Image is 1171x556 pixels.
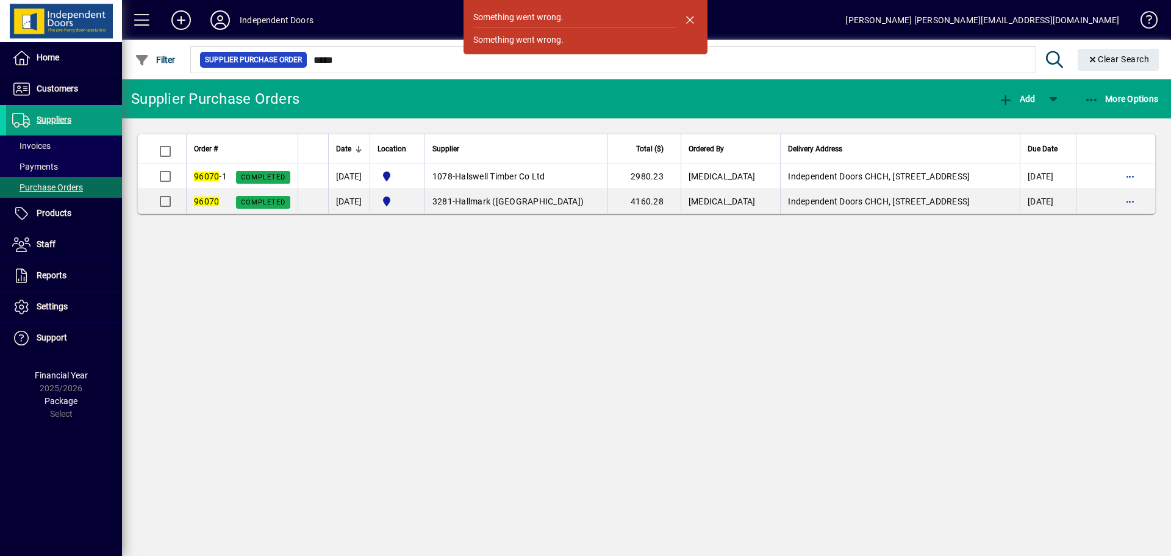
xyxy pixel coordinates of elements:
[1084,94,1159,104] span: More Options
[1131,2,1156,42] a: Knowledge Base
[607,189,681,214] td: 4160.28
[432,142,600,156] div: Supplier
[37,52,59,62] span: Home
[6,261,122,291] a: Reports
[135,55,176,65] span: Filter
[607,164,681,189] td: 2980.23
[615,142,675,156] div: Total ($)
[689,142,773,156] div: Ordered By
[432,197,453,206] span: 3281
[12,182,83,192] span: Purchase Orders
[6,156,122,177] a: Payments
[424,189,607,214] td: -
[12,162,58,171] span: Payments
[780,164,1020,189] td: Independent Doors CHCH, [STREET_ADDRESS]
[1020,189,1076,214] td: [DATE]
[1020,164,1076,189] td: [DATE]
[998,94,1035,104] span: Add
[6,74,122,104] a: Customers
[37,115,71,125] span: Suppliers
[689,171,756,181] span: [MEDICAL_DATA]
[37,301,68,311] span: Settings
[689,197,756,206] span: [MEDICAL_DATA]
[424,164,607,189] td: -
[241,173,285,181] span: Completed
[35,370,88,380] span: Financial Year
[788,142,842,156] span: Delivery Address
[336,142,362,156] div: Date
[6,292,122,322] a: Settings
[132,49,179,71] button: Filter
[194,171,227,181] span: -1
[328,164,370,189] td: [DATE]
[37,333,67,342] span: Support
[6,177,122,198] a: Purchase Orders
[432,171,453,181] span: 1078
[194,197,219,206] em: 96070
[378,169,417,184] span: Cromwell Central Otago
[636,142,664,156] span: Total ($)
[131,89,299,109] div: Supplier Purchase Orders
[336,142,351,156] span: Date
[194,142,218,156] span: Order #
[37,208,71,218] span: Products
[6,229,122,260] a: Staff
[378,142,417,156] div: Location
[689,142,724,156] span: Ordered By
[162,9,201,31] button: Add
[201,9,240,31] button: Profile
[6,135,122,156] a: Invoices
[240,10,313,30] div: Independent Doors
[37,270,66,280] span: Reports
[1087,54,1150,64] span: Clear Search
[194,171,219,181] em: 96070
[1028,142,1069,156] div: Due Date
[37,239,56,249] span: Staff
[37,84,78,93] span: Customers
[455,171,545,181] span: Halswell Timber Co Ltd
[45,396,77,406] span: Package
[432,142,459,156] span: Supplier
[241,198,285,206] span: Completed
[455,197,584,206] span: Hallmark ([GEOGRAPHIC_DATA])
[12,141,51,151] span: Invoices
[1078,49,1159,71] button: Clear
[378,142,406,156] span: Location
[780,189,1020,214] td: Independent Doors CHCH, [STREET_ADDRESS]
[1120,167,1140,186] button: More options
[1120,192,1140,211] button: More options
[328,189,370,214] td: [DATE]
[6,43,122,73] a: Home
[1028,142,1058,156] span: Due Date
[995,88,1038,110] button: Add
[845,10,1119,30] div: [PERSON_NAME] [PERSON_NAME][EMAIL_ADDRESS][DOMAIN_NAME]
[6,323,122,353] a: Support
[205,54,302,66] span: Supplier Purchase Order
[378,194,417,209] span: Cromwell Central Otago
[194,142,290,156] div: Order #
[6,198,122,229] a: Products
[1081,88,1162,110] button: More Options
